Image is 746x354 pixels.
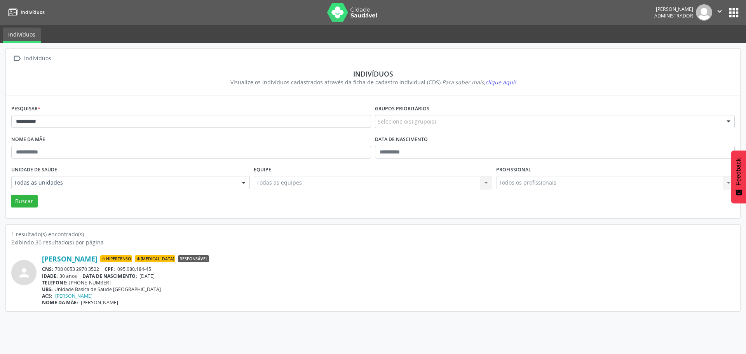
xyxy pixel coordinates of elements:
[11,53,23,64] i: 
[117,266,151,272] span: 095.080.184-45
[42,286,53,293] span: UBS:
[17,78,729,86] div: Visualize os indivíduos cadastrados através da ficha de cadastro individual (CDS).
[11,103,40,115] label: Pesquisar
[442,78,516,86] i: Para saber mais,
[11,230,735,238] div: 1 resultado(s) encontrado(s)
[135,255,175,262] span: [MEDICAL_DATA]
[178,255,209,262] span: Responsável
[11,134,45,146] label: Nome da mãe
[42,273,735,279] div: 30 anos
[696,4,712,21] img: img
[17,70,729,78] div: Indivíduos
[727,6,741,19] button: apps
[17,266,31,280] i: person
[42,286,735,293] div: Unidade Basica de Saude [GEOGRAPHIC_DATA]
[378,117,436,126] span: Selecione o(s) grupo(s)
[496,164,531,176] label: Profissional
[14,179,234,187] span: Todas as unidades
[81,299,118,306] span: [PERSON_NAME]
[731,150,746,203] button: Feedback - Mostrar pesquisa
[139,273,155,279] span: [DATE]
[654,12,693,19] span: Administrador
[82,273,137,279] span: DATA DE NASCIMENTO:
[11,164,57,176] label: Unidade de saúde
[42,279,68,286] span: TELEFONE:
[42,279,735,286] div: [PHONE_NUMBER]
[712,4,727,21] button: 
[42,266,735,272] div: 708 0053 2970 3522
[42,255,98,263] a: [PERSON_NAME]
[42,299,78,306] span: NOME DA MÃE:
[254,164,271,176] label: Equipe
[42,273,58,279] span: IDADE:
[654,6,693,12] div: [PERSON_NAME]
[42,266,53,272] span: CNS:
[23,53,52,64] div: Indivíduos
[735,158,742,185] span: Feedback
[42,293,52,299] span: ACS:
[21,9,45,16] span: Indivíduos
[5,6,45,19] a: Indivíduos
[100,255,132,262] span: Hipertenso
[11,238,735,246] div: Exibindo 30 resultado(s) por página
[55,293,92,299] a: [PERSON_NAME]
[485,78,516,86] span: clique aqui!
[375,134,428,146] label: Data de nascimento
[375,103,429,115] label: Grupos prioritários
[715,7,724,16] i: 
[105,266,115,272] span: CPF:
[3,28,41,43] a: Indivíduos
[11,195,38,208] button: Buscar
[11,53,52,64] a:  Indivíduos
